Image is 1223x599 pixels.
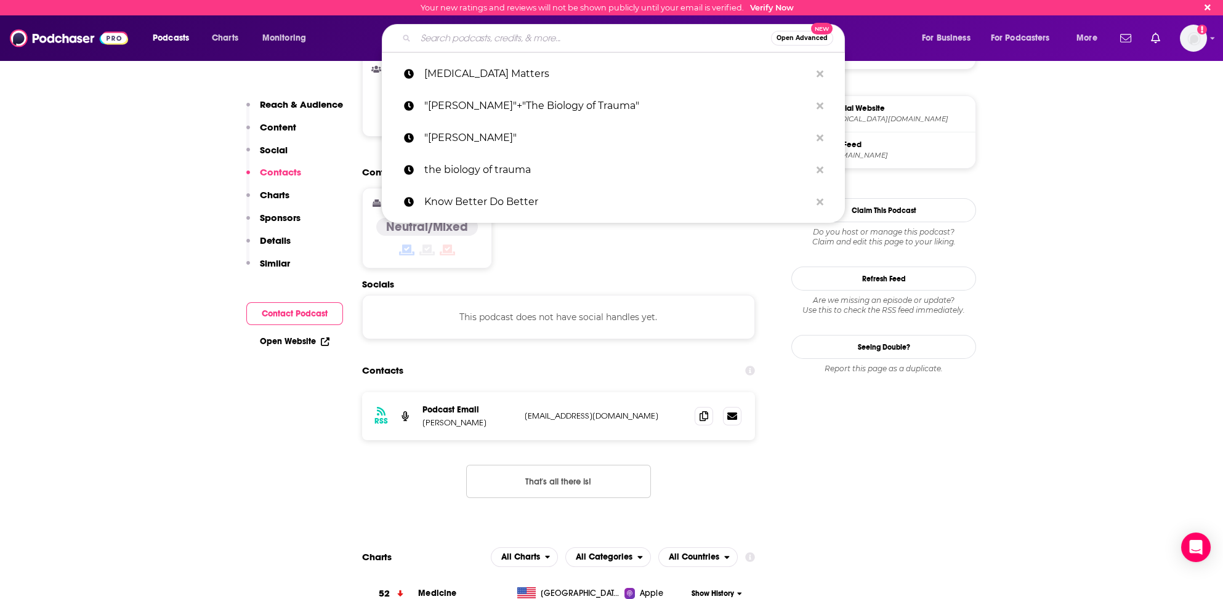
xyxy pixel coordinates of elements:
button: open menu [658,547,738,567]
button: open menu [913,28,986,48]
h4: Neutral/Mixed [386,219,468,235]
a: Medicine [418,588,456,598]
button: Show profile menu [1180,25,1207,52]
a: Official Website[MEDICAL_DATA][DOMAIN_NAME] [797,101,971,127]
p: Podcast Email [422,404,515,415]
span: Show History [691,589,733,599]
h2: Platforms [491,547,559,567]
span: mast-cell-matters.castos.com [828,115,971,124]
button: Show History [687,589,746,599]
p: [PERSON_NAME] [422,417,515,428]
span: All Charts [501,553,540,561]
button: Social [246,144,288,167]
button: Nothing here. [466,465,651,498]
button: open menu [491,547,559,567]
svg: Email not verified [1197,25,1207,34]
p: Details [260,235,291,246]
span: All Categories [576,553,632,561]
button: open menu [144,28,205,48]
h2: Contacts [362,359,403,382]
button: Charts [246,189,289,212]
h2: Content [362,166,745,178]
p: [EMAIL_ADDRESS][DOMAIN_NAME] [525,411,685,421]
button: Show More [373,103,745,126]
p: Know Better Do Better [424,186,810,218]
button: open menu [565,547,651,567]
span: Official Website [828,103,971,114]
p: Similar [260,257,290,269]
button: Contacts [246,166,301,189]
p: Contacts [260,166,301,178]
button: open menu [983,28,1068,48]
p: Charts [260,189,289,201]
button: Contact Podcast [246,302,343,325]
button: open menu [254,28,322,48]
p: Sponsors [260,212,301,223]
a: "[PERSON_NAME]"+"The Biology of Trauma" [382,90,845,122]
div: Search podcasts, credits, & more... [394,24,857,52]
a: Know Better Do Better [382,186,845,218]
span: For Podcasters [991,30,1050,47]
a: "[PERSON_NAME]" [382,122,845,154]
button: Similar [246,257,290,280]
button: Open AdvancedNew [771,31,833,46]
a: Seeing Double? [791,335,976,359]
p: Content [260,121,296,133]
h2: Socials [362,278,755,290]
p: "Dr. Neil Nathan"+"The Biology of Trauma" [424,90,810,122]
span: Do you host or manage this podcast? [791,227,976,237]
h3: Ethnicities [373,65,445,73]
button: Content [246,121,296,144]
span: Monitoring [262,30,306,47]
span: Charts [212,30,238,47]
div: Open Intercom Messenger [1181,533,1211,562]
h2: Charts [362,551,392,563]
div: Claim and edit this page to your liking. [791,227,976,247]
h3: RSS [374,416,388,426]
div: Your new ratings and reviews will not be shown publicly until your email is verified. [421,3,794,12]
div: Are we missing an episode or update? Use this to check the RSS feed immediately. [791,295,976,315]
button: Reach & Audience [246,98,343,121]
h2: Categories [565,547,651,567]
span: All Countries [669,553,719,561]
span: For Business [922,30,971,47]
div: This podcast does not have social handles yet. [362,295,755,339]
a: Charts [204,28,246,48]
span: New [811,23,833,34]
p: Mast Cell Matters [424,58,810,90]
a: [MEDICAL_DATA] Matters [382,58,845,90]
button: Sponsors [246,212,301,235]
img: User Profile [1180,25,1207,52]
a: Verify Now [750,3,794,12]
span: RSS Feed [828,139,971,150]
button: Refresh Feed [791,267,976,291]
p: the biology of trauma [424,154,810,186]
a: Show notifications dropdown [1146,28,1165,49]
span: Podcasts [153,30,189,47]
button: open menu [1068,28,1113,48]
p: Reach & Audience [260,98,343,110]
p: "Dr. Neil Nathan" [424,122,810,154]
button: Claim This Podcast [791,198,976,222]
span: More [1076,30,1097,47]
button: Details [246,235,291,257]
span: Open Advanced [777,35,828,41]
h2: Countries [658,547,738,567]
a: Show notifications dropdown [1115,28,1136,49]
a: the biology of trauma [382,154,845,186]
div: Report this page as a duplicate. [791,364,976,374]
a: RSS Feed[DOMAIN_NAME] [797,137,971,163]
span: feeds.castos.com [828,151,971,160]
img: Podchaser - Follow, Share and Rate Podcasts [10,26,128,50]
p: Social [260,144,288,156]
a: Open Website [260,336,329,347]
span: Logged in as BretAita [1180,25,1207,52]
input: Search podcasts, credits, & more... [416,28,771,48]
